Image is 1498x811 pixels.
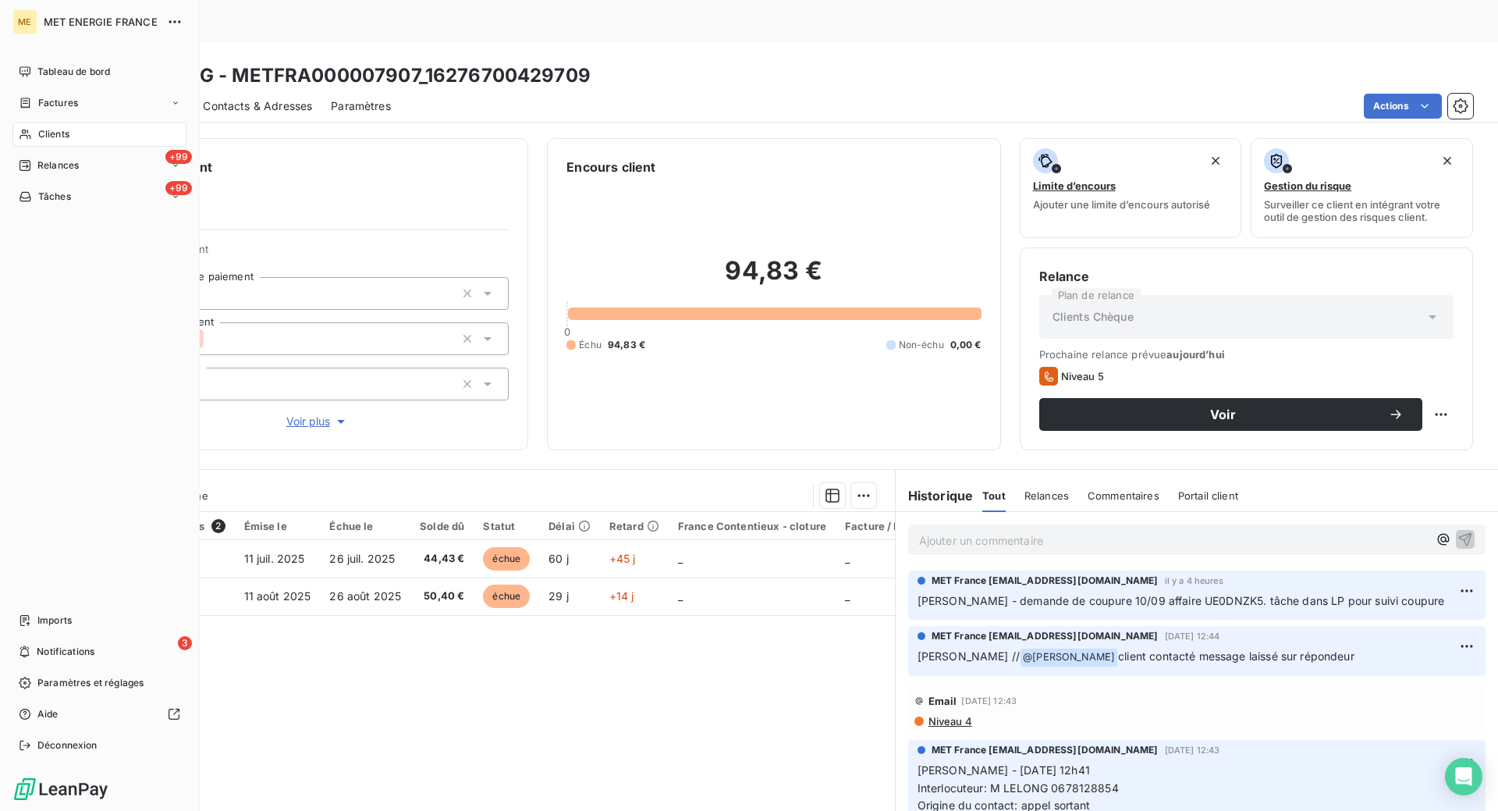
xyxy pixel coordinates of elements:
span: Surveiller ce client en intégrant votre outil de gestion des risques client. [1264,198,1460,223]
span: Voir plus [286,414,349,429]
span: Tâches [38,190,71,204]
div: Facture / Echéancier [845,520,952,532]
span: 44,43 € [420,551,464,567]
span: 29 j [548,589,569,603]
span: +14 j [609,589,634,603]
h6: Relance [1039,267,1454,286]
span: 11 juil. 2025 [244,552,305,565]
span: [PERSON_NAME] // [918,649,1020,663]
span: +99 [165,150,192,164]
span: Ajouter une limite d’encours autorisé [1033,198,1210,211]
button: Voir plus [126,413,509,430]
button: Limite d’encoursAjouter une limite d’encours autorisé [1020,138,1242,238]
div: Échue le [329,520,401,532]
span: Notifications [37,645,94,659]
span: [DATE] 12:43 [961,696,1017,706]
span: Interlocuteur: M LELONG 0678128854 [918,781,1119,795]
span: Relances [1024,489,1069,502]
span: Non-échu [899,338,944,352]
span: [DATE] 12:44 [1165,631,1220,641]
div: Délai [548,520,591,532]
span: +99 [165,181,192,195]
span: [PERSON_NAME] - demande de coupure 10/09 affaire UE0DNZK5. tâche dans LP pour suivi coupure [918,594,1445,607]
span: +45 j [609,552,636,565]
button: Actions [1364,94,1442,119]
span: Imports [37,614,72,628]
div: Statut [483,520,530,532]
div: Retard [609,520,659,532]
div: Open Intercom Messenger [1445,758,1482,795]
span: Contacts & Adresses [203,98,312,114]
span: Aide [37,707,59,721]
span: il y a 4 heures [1165,576,1223,585]
span: 0,00 € [950,338,982,352]
span: @ [PERSON_NAME] [1021,649,1117,667]
span: Niveau 5 [1061,370,1104,382]
div: Solde dû [420,520,464,532]
span: 26 juil. 2025 [329,552,395,565]
span: 26 août 2025 [329,589,401,603]
span: 3 [178,636,192,650]
div: Émise le [244,520,311,532]
span: Relances [37,158,79,173]
span: Propriétés Client [126,243,509,265]
span: 60 j [548,552,569,565]
span: [DATE] 12:43 [1165,745,1220,755]
span: Factures [38,96,78,110]
span: _ [678,589,683,603]
span: Clients Chèque [1053,309,1134,325]
span: Tableau de bord [37,65,110,79]
span: Portail client [1178,489,1238,502]
span: 94,83 € [608,338,645,352]
span: Clients [38,127,69,141]
a: Aide [12,702,186,727]
span: Niveau 4 [927,715,972,727]
h6: Informations client [94,158,509,176]
span: Paramètres et réglages [37,676,144,690]
span: aujourd’hui [1166,348,1225,361]
span: 2 [211,519,225,533]
span: _ [845,552,850,565]
span: Paramètres [331,98,391,114]
span: échue [483,547,530,571]
span: Limite d’encours [1033,180,1116,192]
span: Déconnexion [37,738,98,752]
span: _ [845,589,850,603]
div: France Contentieux - cloture [678,520,826,532]
span: Email [928,695,957,707]
button: Gestion du risqueSurveiller ce client en intégrant votre outil de gestion des risques client. [1251,138,1473,238]
span: client contacté message laissé sur répondeur [1118,649,1354,663]
span: échue [483,585,530,608]
span: Voir [1058,408,1388,421]
h6: Encours client [566,158,655,176]
span: 0 [564,325,570,338]
span: MET France [EMAIL_ADDRESS][DOMAIN_NAME] [932,574,1159,588]
span: Échu [579,338,602,352]
button: Voir [1039,398,1422,431]
h2: 94,83 € [566,255,981,302]
span: MET France [EMAIL_ADDRESS][DOMAIN_NAME] [932,629,1159,643]
span: Gestion du risque [1264,180,1351,192]
span: _ [678,552,683,565]
h6: Historique [896,486,974,505]
span: Tout [982,489,1006,502]
span: Prochaine relance prévue [1039,348,1454,361]
img: Logo LeanPay [12,777,109,802]
input: Ajouter une valeur [204,332,216,346]
span: MET France [EMAIL_ADDRESS][DOMAIN_NAME] [932,743,1159,757]
h3: LELONG - METFRA000007907_16276700429709 [137,62,591,90]
span: 11 août 2025 [244,589,311,603]
span: [PERSON_NAME] - [DATE] 12h41 [918,763,1090,777]
span: 50,40 € [420,589,464,604]
span: Commentaires [1088,489,1159,502]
